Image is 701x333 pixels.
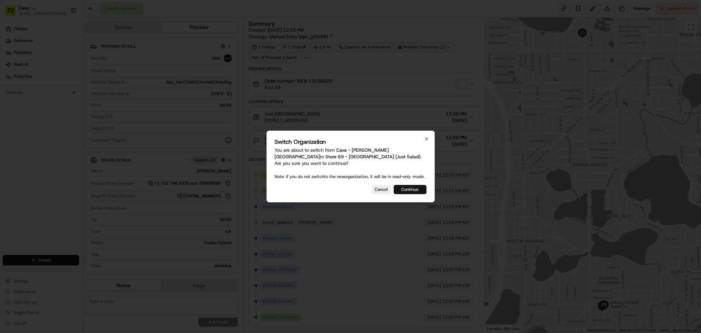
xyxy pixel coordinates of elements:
span: Store 69 - [GEOGRAPHIC_DATA] (Just Salad) [326,154,421,160]
span: Note: If you do not switch to the new organization, it will be in read-only mode. [275,174,425,179]
button: Continue [394,185,427,194]
h2: Switch Organization [275,139,427,145]
p: You are about to switch from to . Are you sure you want to continue? [275,147,427,180]
button: Cancel [372,185,391,194]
